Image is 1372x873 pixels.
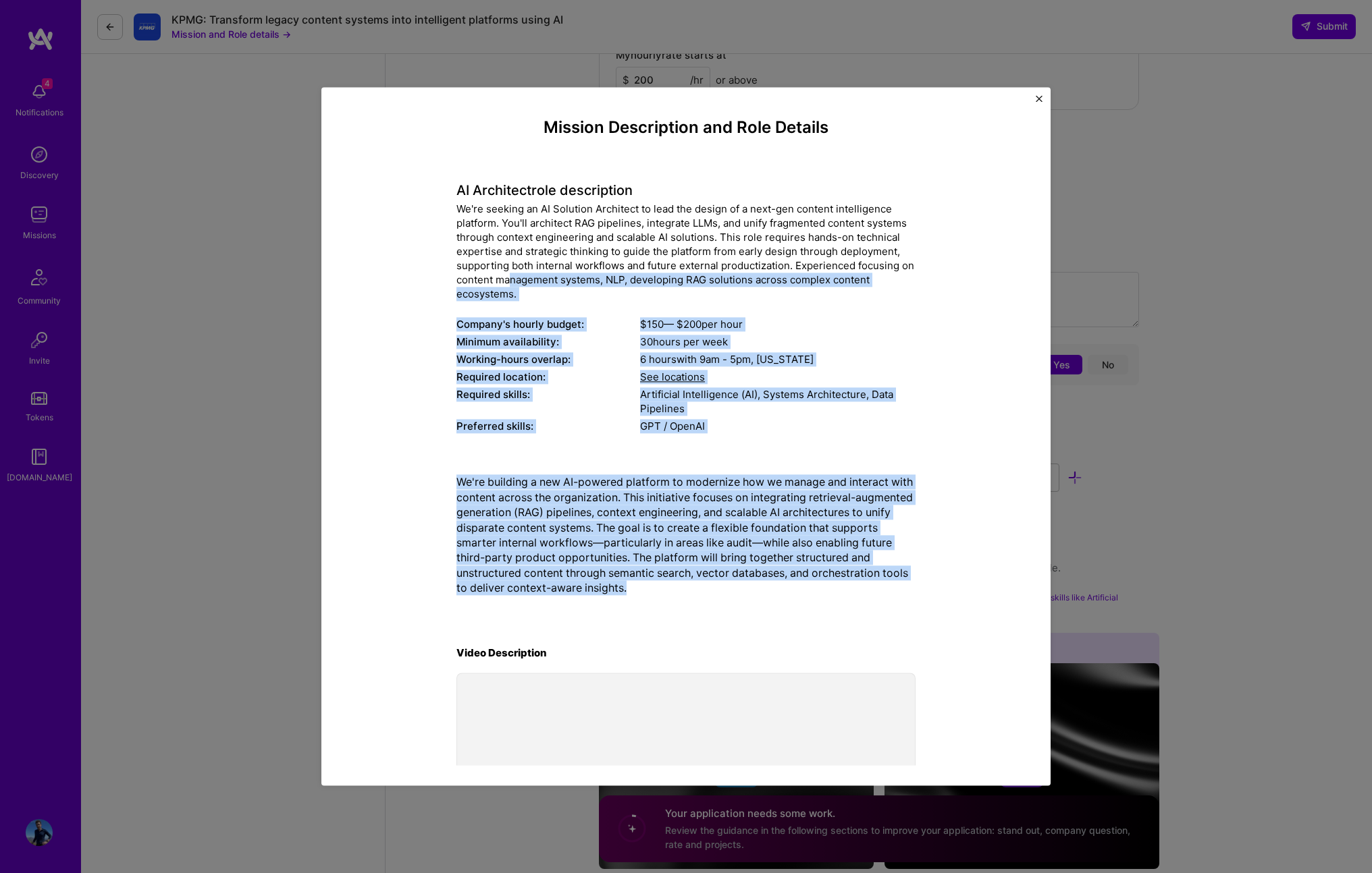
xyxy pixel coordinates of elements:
[697,354,756,366] span: 9am - 5pm ,
[456,475,916,596] p: We're building a new AI-powered platform to modernize how we manage and interact with content acr...
[640,335,916,349] div: 30 hours per week
[640,420,916,434] div: GPT / OpenAI
[456,183,916,199] h4: AI Architect role description
[456,420,640,434] div: Preferred skills:
[640,318,916,332] div: $ 150 — $ 200 per hour
[456,647,916,659] h4: Video Description
[456,370,640,385] div: Required location:
[456,353,640,367] div: Working-hours overlap:
[640,388,916,416] div: Artificial Intelligence (AI), Systems Architecture, Data Pipelines
[456,118,916,138] h4: Mission Description and Role Details
[640,353,916,367] div: 6 hours with [US_STATE]
[456,318,640,332] div: Company's hourly budget:
[640,371,705,384] span: See locations
[1036,95,1043,109] button: Close
[456,335,640,349] div: Minimum availability:
[456,202,916,302] div: We're seeking an AI Solution Architect to lead the design of a next-gen content intelligence plat...
[456,388,640,416] div: Required skills:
